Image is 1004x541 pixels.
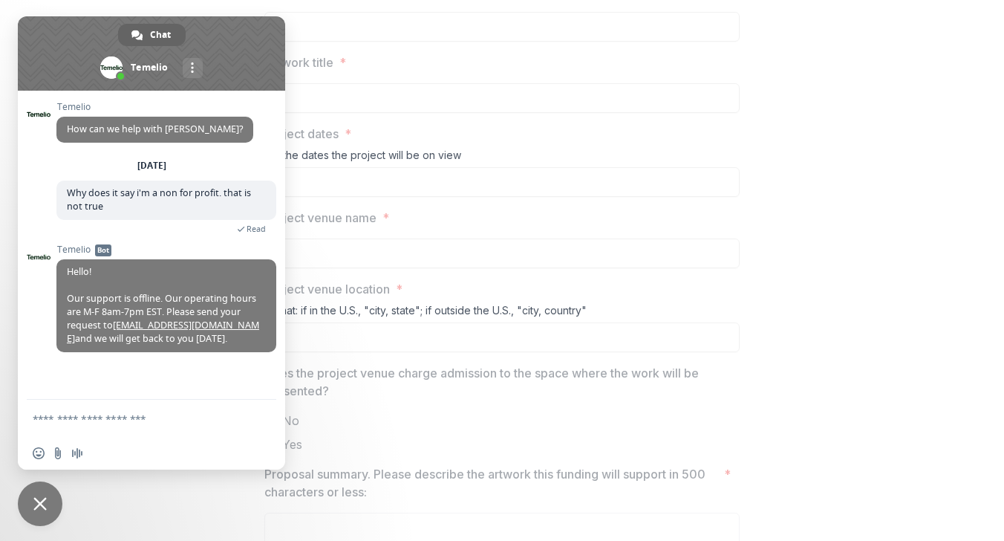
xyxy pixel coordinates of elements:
span: Audio message [71,447,83,459]
span: Why does it say i'm a non for profit. that is not true [67,187,251,213]
div: Close chat [18,482,62,526]
span: Send a file [52,447,64,459]
span: Hello! Our support is offline. Our operating hours are M-F 8am-7pm EST. Please send your request ... [67,265,259,345]
div: More channels [183,58,203,78]
span: Bot [95,244,111,256]
p: Project venue location [264,280,390,298]
textarea: Compose your message... [33,412,238,426]
span: No [282,412,299,430]
span: Temelio [56,102,253,112]
div: [DATE] [137,161,166,170]
p: Project dates [264,125,339,143]
p: Project venue name [264,209,376,227]
span: Read [247,224,266,234]
span: Temelio [56,244,276,255]
a: [EMAIL_ADDRESS][DOMAIN_NAME] [67,319,259,345]
span: Insert an emoji [33,447,45,459]
div: format: if in the U.S., "city, state"; if outside the U.S., "city, country" [264,304,740,323]
p: Proposal summary. Please describe the artwork this funding will support in 500 characters or less: [264,465,718,501]
span: Yes [282,435,302,453]
div: List the dates the project will be on view [264,149,740,167]
p: Does the project venue charge admission to the space where the work will be presented? [264,364,731,400]
p: Artwork title [264,54,333,71]
div: Chat [118,24,186,46]
span: Chat [150,24,171,46]
span: How can we help with [PERSON_NAME]? [67,123,243,135]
